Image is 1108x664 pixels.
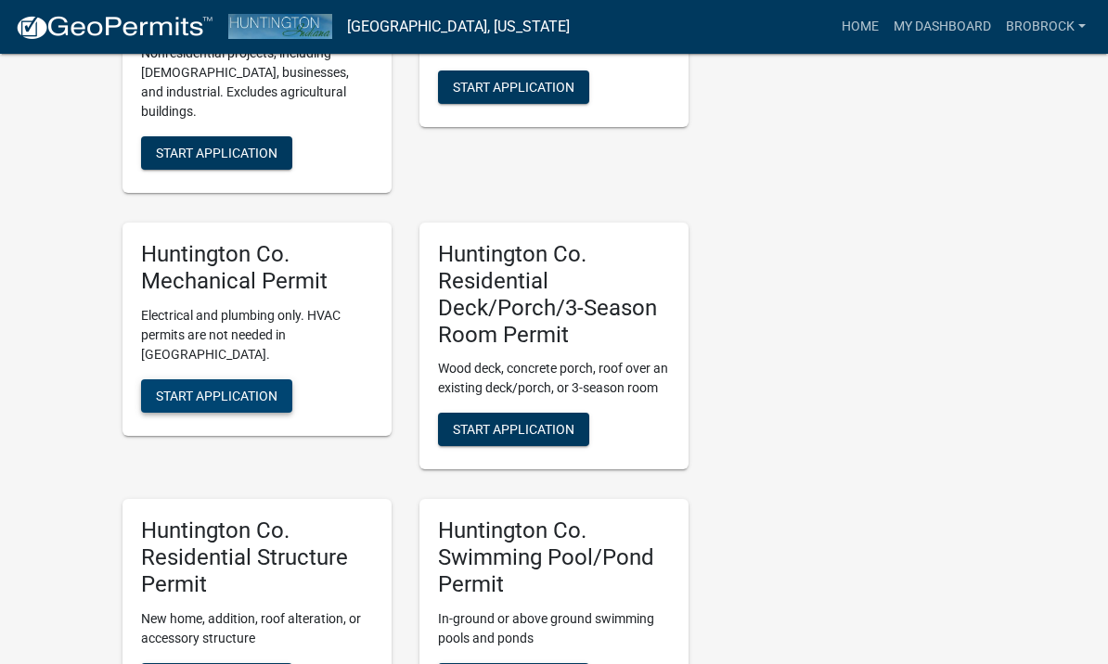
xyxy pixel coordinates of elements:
[347,11,570,43] a: [GEOGRAPHIC_DATA], [US_STATE]
[886,9,998,45] a: My Dashboard
[998,9,1093,45] a: brobrock
[141,609,373,648] p: New home, addition, roof alteration, or accessory structure
[834,9,886,45] a: Home
[438,413,589,446] button: Start Application
[141,517,373,597] h5: Huntington Co. Residential Structure Permit
[438,359,670,398] p: Wood deck, concrete porch, roof over an existing deck/porch, or 3-season room
[228,14,332,39] img: Huntington County, Indiana
[453,80,574,95] span: Start Application
[438,609,670,648] p: In-ground or above ground swimming pools and ponds
[141,306,373,364] p: Electrical and plumbing only. HVAC permits are not needed in [GEOGRAPHIC_DATA].
[438,517,670,597] h5: Huntington Co. Swimming Pool/Pond Permit
[438,70,589,104] button: Start Application
[438,241,670,348] h5: Huntington Co. Residential Deck/Porch/3-Season Room Permit
[453,422,574,437] span: Start Application
[141,241,373,295] h5: Huntington Co. Mechanical Permit
[156,388,277,402] span: Start Application
[141,136,292,170] button: Start Application
[156,146,277,160] span: Start Application
[141,379,292,413] button: Start Application
[141,44,373,121] p: Nonresidential projects, including [DEMOGRAPHIC_DATA], businesses, and industrial. Excludes agric...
